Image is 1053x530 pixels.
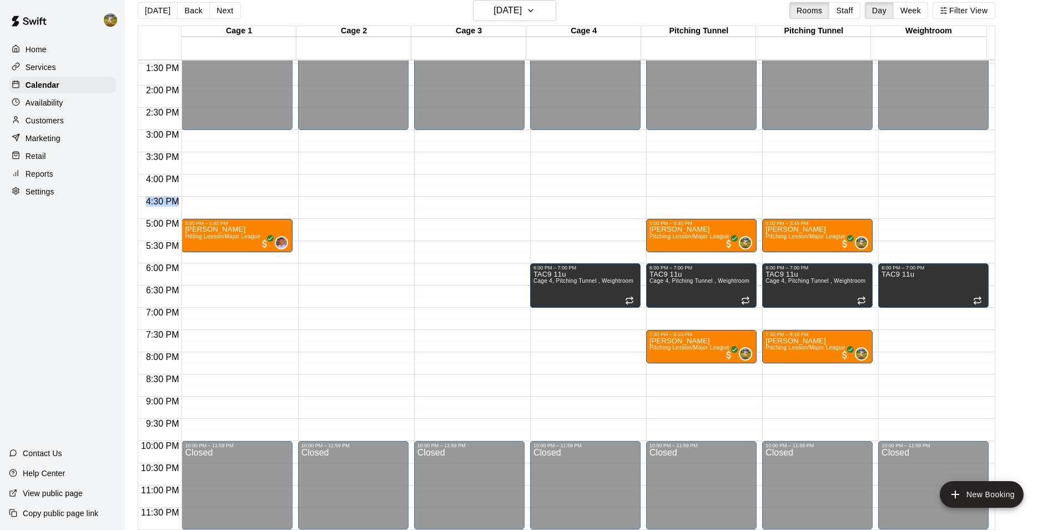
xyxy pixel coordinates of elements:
div: Pitching Tunnel [756,26,871,37]
div: Jhonny Montoya [102,9,125,31]
div: 10:00 PM – 11:59 PM [533,443,637,448]
div: 6:00 PM – 7:00 PM [881,265,985,271]
span: 4:30 PM [143,197,182,206]
span: 2:30 PM [143,108,182,117]
span: All customers have paid [723,238,734,249]
a: Home [9,41,116,58]
a: Customers [9,112,116,129]
p: Home [26,44,47,55]
span: 7:00 PM [143,308,182,317]
span: Cage 4, Pitching Tunnel , Weightroom [765,278,865,284]
img: Jon Teeter [276,237,287,248]
span: 5:00 PM [143,219,182,228]
img: Jhonny Montoya [740,237,751,248]
div: Cage 4 [526,26,641,37]
div: 10:00 PM – 11:59 PM: Closed [298,441,409,529]
span: Jhonny Montoya [859,236,868,249]
div: 5:00 PM – 5:45 PM: Jax Gideon [646,219,757,252]
span: 9:30 PM [143,419,182,428]
div: 10:00 PM – 11:59 PM: Closed [878,441,989,529]
img: Jhonny Montoya [856,348,867,359]
button: add [940,481,1024,508]
div: 10:00 PM – 11:59 PM [417,443,521,448]
div: 6:00 PM – 7:00 PM: TAC9 11u [646,263,757,308]
div: 7:30 PM – 8:15 PM [649,332,753,337]
a: Retail [9,148,116,164]
div: 6:00 PM – 7:00 PM [533,265,637,271]
div: Cage 3 [411,26,526,37]
span: 7:30 PM [143,330,182,339]
button: Next [209,2,240,19]
span: All customers have paid [839,238,850,249]
span: 10:00 PM [138,441,182,451]
img: Jhonny Montoya [856,237,867,248]
span: 11:00 PM [138,486,182,495]
p: Help Center [23,468,65,479]
div: Jhonny Montoya [739,347,752,361]
span: Recurring event [973,296,982,305]
span: Pitching Lesson/Major League [649,233,729,239]
p: Calendar [26,79,59,91]
img: Jhonny Montoya [740,348,751,359]
div: 5:00 PM – 5:45 PM [649,221,753,226]
span: Cage 4, Pitching Tunnel , Weightroom [533,278,633,284]
div: Jhonny Montoya [855,347,868,361]
button: Back [177,2,210,19]
button: Day [865,2,894,19]
span: 3:00 PM [143,130,182,139]
a: Availability [9,94,116,111]
div: Settings [9,183,116,200]
span: 5:30 PM [143,241,182,251]
p: Marketing [26,133,61,144]
div: Jhonny Montoya [739,236,752,249]
div: 6:00 PM – 7:00 PM: TAC9 11u [762,263,873,308]
div: 5:00 PM – 5:45 PM: Jax Gideon [762,219,873,252]
p: Contact Us [23,448,62,459]
span: 11:30 PM [138,508,182,517]
div: Cage 1 [182,26,296,37]
p: Settings [26,186,54,197]
div: 7:30 PM – 8:15 PM [765,332,869,337]
button: [DATE] [138,2,178,19]
span: 8:30 PM [143,374,182,384]
span: 2:00 PM [143,86,182,95]
div: Jon Teeter [275,236,288,249]
div: 6:00 PM – 7:00 PM [649,265,753,271]
button: Rooms [789,2,829,19]
span: All customers have paid [259,238,270,249]
div: 10:00 PM – 11:59 PM: Closed [414,441,525,529]
span: 1:30 PM [143,63,182,73]
span: Jhonny Montoya [743,236,752,249]
span: All customers have paid [723,349,734,361]
p: Retail [26,151,46,162]
div: 10:00 PM – 11:59 PM: Closed [530,441,641,529]
div: Cage 2 [296,26,411,37]
a: Reports [9,166,116,182]
span: 6:30 PM [143,286,182,295]
div: 10:00 PM – 11:59 PM: Closed [646,441,757,529]
span: Recurring event [625,296,634,305]
span: Jhonny Montoya [859,347,868,361]
div: 5:00 PM – 5:45 PM [185,221,289,226]
a: Calendar [9,77,116,93]
p: Customers [26,115,64,126]
div: 6:00 PM – 7:00 PM: TAC9 11u [530,263,641,308]
div: 7:30 PM – 8:15 PM: James DeJesus [762,330,873,363]
p: Services [26,62,56,73]
span: Jhonny Montoya [743,347,752,361]
div: 6:00 PM – 7:00 PM [765,265,869,271]
div: Services [9,59,116,76]
p: Copy public page link [23,508,98,519]
a: Marketing [9,130,116,147]
div: Weightroom [871,26,986,37]
span: 10:30 PM [138,463,182,473]
div: Jhonny Montoya [855,236,868,249]
span: Pitching Lesson/Major League [765,233,845,239]
span: Recurring event [857,296,866,305]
